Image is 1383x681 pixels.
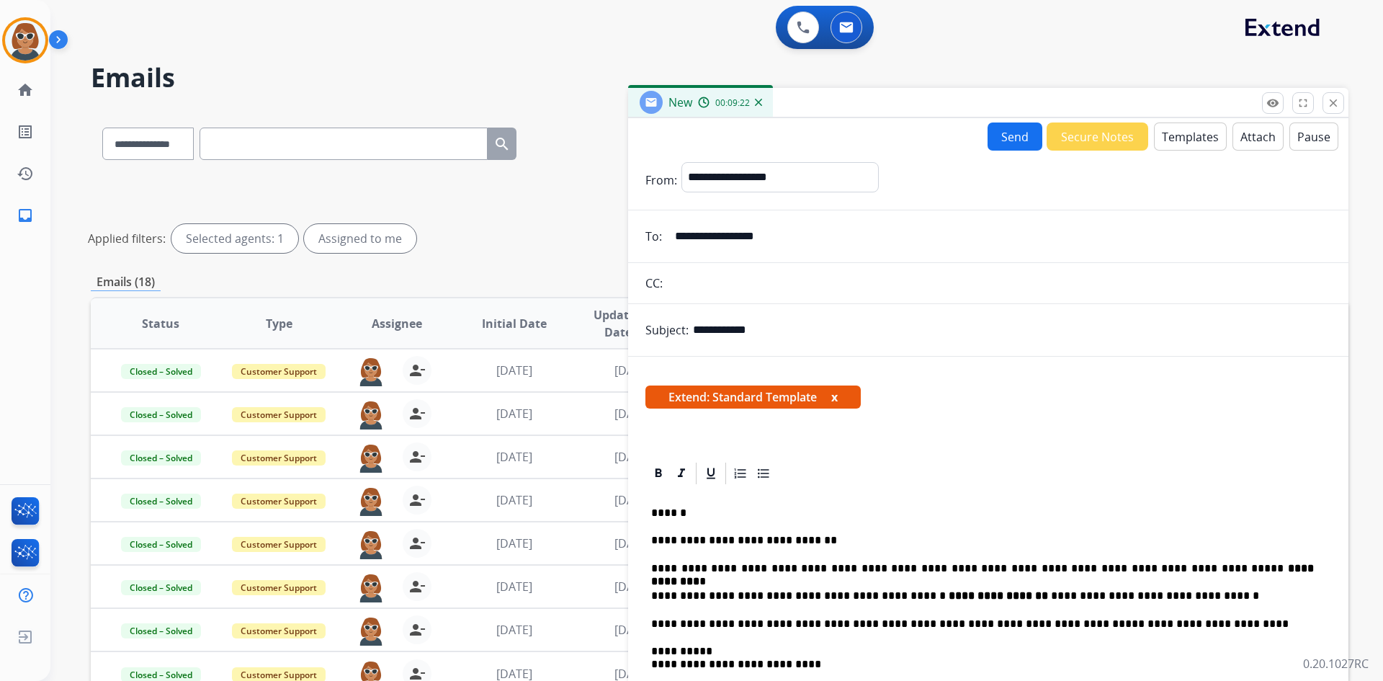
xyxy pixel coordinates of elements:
[408,621,426,638] mat-icon: person_remove
[408,448,426,466] mat-icon: person_remove
[88,230,166,247] p: Applied filters:
[142,315,179,332] span: Status
[1289,123,1338,151] button: Pause
[614,449,650,465] span: [DATE]
[232,623,326,638] span: Customer Support
[232,407,326,422] span: Customer Support
[17,207,34,224] mat-icon: inbox
[496,535,532,551] span: [DATE]
[645,386,861,409] span: Extend: Standard Template
[496,622,532,638] span: [DATE]
[232,494,326,509] span: Customer Support
[357,529,385,559] img: agent-avatar
[408,578,426,595] mat-icon: person_remove
[17,123,34,141] mat-icon: list_alt
[614,579,650,595] span: [DATE]
[1154,123,1227,151] button: Templates
[1303,655,1369,672] p: 0.20.1027RC
[496,579,532,595] span: [DATE]
[408,491,426,509] mat-icon: person_remove
[496,362,532,378] span: [DATE]
[408,405,426,422] mat-icon: person_remove
[232,450,326,466] span: Customer Support
[1232,123,1284,151] button: Attach
[753,463,774,484] div: Bullet List
[91,273,161,291] p: Emails (18)
[372,315,422,332] span: Assignee
[482,315,547,332] span: Initial Date
[645,172,677,189] p: From:
[232,580,326,595] span: Customer Support
[121,623,201,638] span: Closed – Solved
[614,622,650,638] span: [DATE]
[614,362,650,378] span: [DATE]
[1047,123,1148,151] button: Secure Notes
[1266,97,1279,110] mat-icon: remove_red_eye
[17,81,34,99] mat-icon: home
[304,224,416,253] div: Assigned to me
[715,97,750,109] span: 00:09:22
[831,388,838,406] button: x
[668,94,692,110] span: New
[266,315,292,332] span: Type
[121,494,201,509] span: Closed – Solved
[496,406,532,422] span: [DATE]
[121,364,201,379] span: Closed – Solved
[586,306,651,341] span: Updated Date
[232,364,326,379] span: Customer Support
[121,537,201,552] span: Closed – Solved
[700,463,722,484] div: Underline
[1297,97,1310,110] mat-icon: fullscreen
[1327,97,1340,110] mat-icon: close
[614,492,650,508] span: [DATE]
[232,537,326,552] span: Customer Support
[357,572,385,602] img: agent-avatar
[645,321,689,339] p: Subject:
[121,407,201,422] span: Closed – Solved
[645,228,662,245] p: To:
[171,224,298,253] div: Selected agents: 1
[357,356,385,386] img: agent-avatar
[496,492,532,508] span: [DATE]
[408,362,426,379] mat-icon: person_remove
[496,449,532,465] span: [DATE]
[988,123,1042,151] button: Send
[614,535,650,551] span: [DATE]
[357,399,385,429] img: agent-avatar
[121,580,201,595] span: Closed – Solved
[614,406,650,422] span: [DATE]
[648,463,669,484] div: Bold
[91,63,1348,92] h2: Emails
[493,135,511,153] mat-icon: search
[357,486,385,516] img: agent-avatar
[357,442,385,473] img: agent-avatar
[5,20,45,61] img: avatar
[408,535,426,552] mat-icon: person_remove
[645,275,663,292] p: CC:
[730,463,751,484] div: Ordered List
[671,463,692,484] div: Italic
[17,165,34,182] mat-icon: history
[357,615,385,646] img: agent-avatar
[121,450,201,466] span: Closed – Solved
